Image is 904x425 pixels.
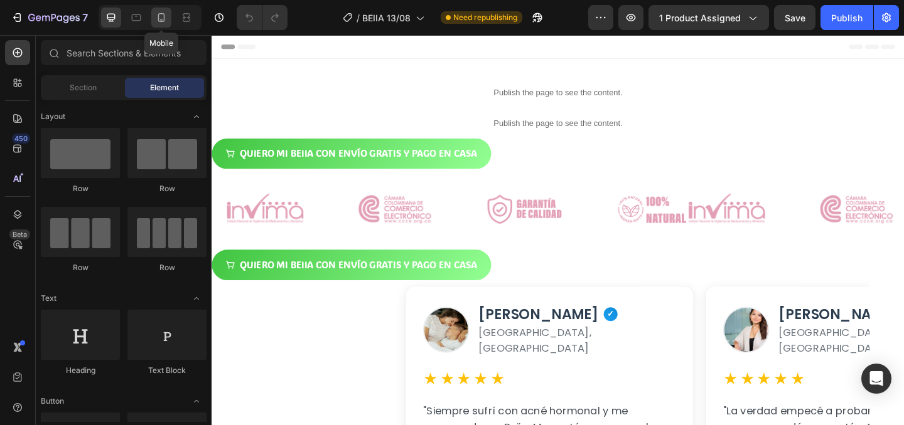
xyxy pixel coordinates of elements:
img: Certificación 2 [656,171,747,208]
span: ★ [593,361,608,387]
span: BEIIA 13/08 [362,11,411,24]
span: Text [41,293,56,304]
div: Row [127,183,207,194]
span: Layout [41,111,65,122]
span: ✓ [426,296,441,311]
span: Toggle open [186,391,207,411]
span: ★ [248,361,264,387]
button: 1 product assigned [648,5,769,30]
div: 450 [12,134,30,144]
h4: [PERSON_NAME] [616,292,831,315]
button: Publish [821,5,873,30]
div: Row [41,262,120,273]
p: QUIERO MI BEIIA CON ENVÍO GRATIS Y PAGO EN CASA [30,241,289,259]
div: Heading [41,365,120,376]
img: María García [230,295,280,345]
button: 7 [5,5,94,30]
img: Certificación 3 [294,171,385,208]
button: Save [774,5,815,30]
div: Open Intercom Messenger [861,364,891,394]
span: ★ [556,361,572,387]
div: Publish [831,11,863,24]
p: 7 [82,10,88,25]
span: Toggle open [186,107,207,127]
div: Row [127,262,207,273]
div: Beta [9,229,30,239]
iframe: Design area [212,35,904,425]
span: Element [150,82,179,93]
input: Search Sections & Elements [41,40,207,65]
div: Text Block [127,365,207,376]
span: 1 product assigned [659,11,741,24]
span: ★ [230,361,245,387]
span: Need republishing [453,12,517,23]
img: Certificación 1 [515,171,606,208]
span: ★ [266,361,282,387]
span: ★ [284,361,300,387]
span: Toggle open [186,288,207,308]
span: ★ [611,361,627,387]
span: ★ [303,361,318,387]
span: Button [41,396,64,407]
div: Row [41,183,120,194]
img: Certificación 4 [436,171,527,208]
span: / [357,11,360,24]
span: Save [785,13,805,23]
img: Carlos Rodríguez [556,295,606,345]
h4: [PERSON_NAME] [290,292,505,315]
span: ★ [574,361,590,387]
p: [GEOGRAPHIC_DATA], [GEOGRAPHIC_DATA] [290,315,505,349]
div: Undo/Redo [237,5,288,30]
span: ★ [629,361,645,387]
span: Section [70,82,97,93]
p: [GEOGRAPHIC_DATA], [GEOGRAPHIC_DATA] [616,315,831,349]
